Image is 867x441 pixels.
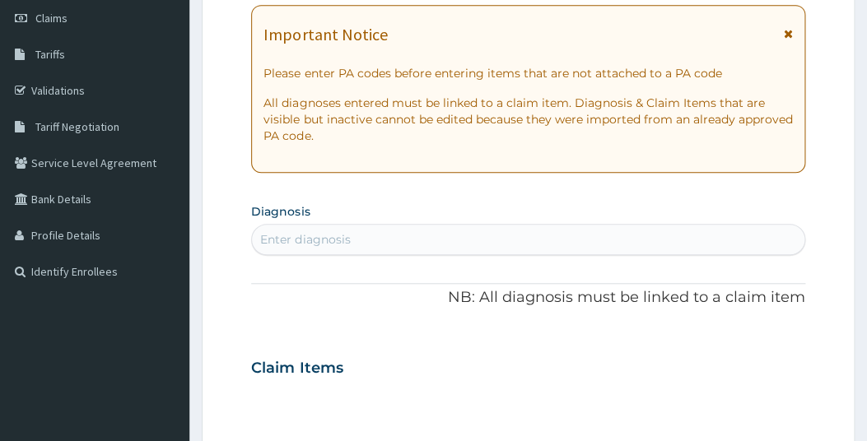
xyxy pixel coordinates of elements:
p: NB: All diagnosis must be linked to a claim item [251,287,804,309]
p: All diagnoses entered must be linked to a claim item. Diagnosis & Claim Items that are visible bu... [263,95,792,144]
h3: Claim Items [251,360,343,378]
span: Tariffs [35,47,65,62]
span: Tariff Negotiation [35,119,119,134]
p: Please enter PA codes before entering items that are not attached to a PA code [263,65,792,81]
h1: Important Notice [263,26,387,44]
label: Diagnosis [251,203,310,220]
div: Enter diagnosis [260,231,350,248]
span: Claims [35,11,68,26]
